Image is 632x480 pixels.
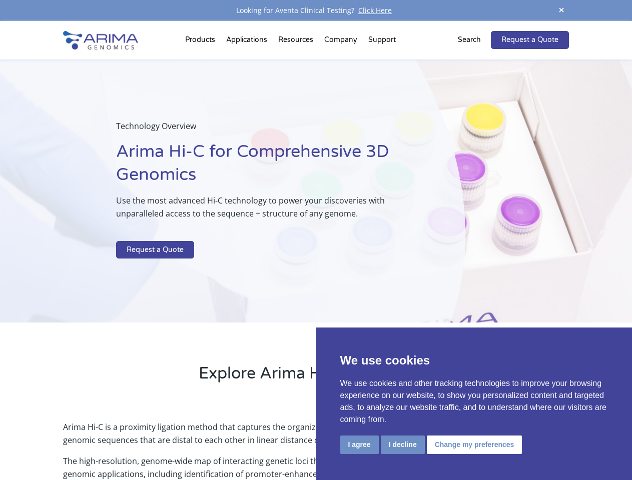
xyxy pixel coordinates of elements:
button: I decline [381,435,425,454]
img: Arima-Genomics-logo [63,31,138,49]
h1: Arima Hi-C for Comprehensive 3D Genomics [116,140,415,194]
a: Request a Quote [491,31,569,49]
p: We use cookies [340,351,608,369]
p: Technology Overview [116,119,415,140]
p: Use the most advanced Hi-C technology to power your discoveries with unparalleled access to the s... [116,194,415,228]
button: Change my preferences [427,435,522,454]
a: Request a Quote [116,241,194,259]
p: Search [458,33,481,46]
button: I agree [340,435,379,454]
a: Click Here [354,5,396,15]
div: Looking for Aventa Clinical Testing? [63,4,568,17]
p: Arima Hi-C is a proximity ligation method that captures the organizational structure of chromatin... [63,420,568,454]
p: We use cookies and other tracking technologies to improve your browsing experience on our website... [340,377,608,425]
h2: Explore Arima Hi-C Technology [63,362,568,392]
